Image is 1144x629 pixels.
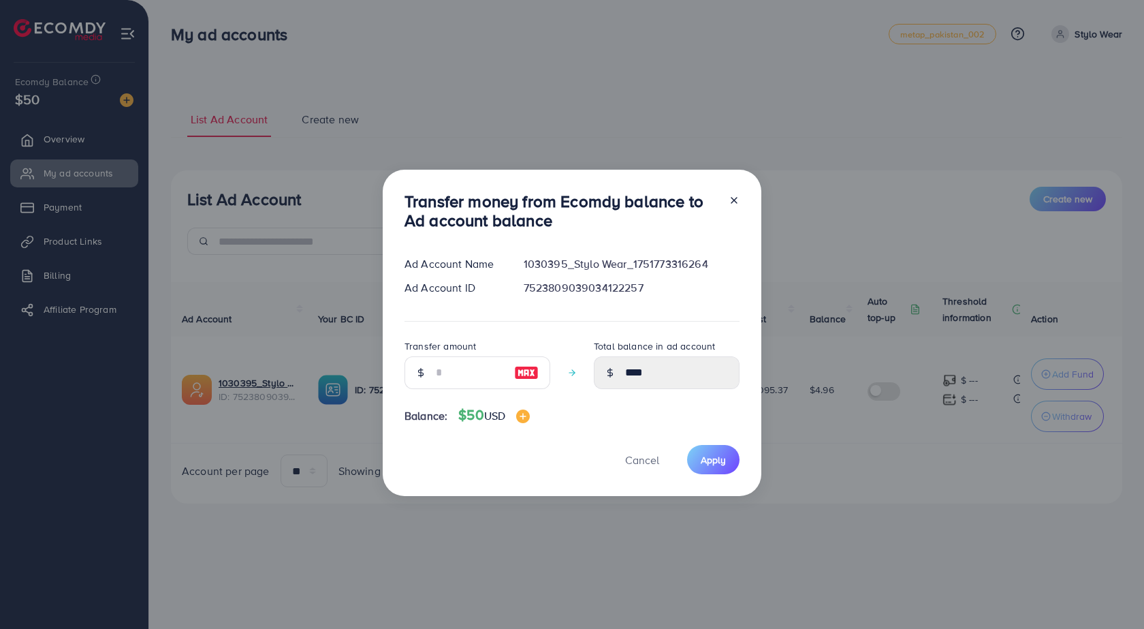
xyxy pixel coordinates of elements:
h3: Transfer money from Ecomdy balance to Ad account balance [404,191,718,231]
span: Apply [701,453,726,467]
span: USD [484,408,505,423]
iframe: Chat [1086,568,1134,619]
button: Apply [687,445,740,474]
div: Ad Account Name [394,256,513,272]
img: image [516,410,530,423]
button: Cancel [608,445,676,474]
img: image [514,365,539,381]
span: Cancel [625,452,659,467]
div: 7523809039034122257 [513,280,750,296]
label: Total balance in ad account [594,339,715,353]
div: 1030395_Stylo Wear_1751773316264 [513,256,750,272]
span: Balance: [404,408,447,424]
label: Transfer amount [404,339,476,353]
div: Ad Account ID [394,280,513,296]
h4: $50 [458,407,530,424]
